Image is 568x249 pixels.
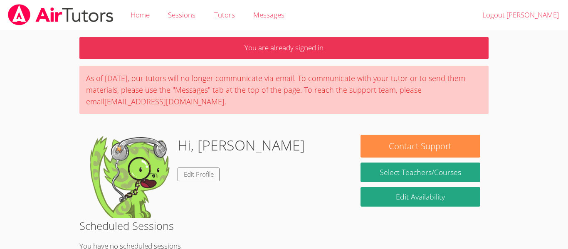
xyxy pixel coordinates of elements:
[361,187,480,207] a: Edit Availability
[79,37,489,59] p: You are already signed in
[88,135,171,218] img: default.png
[361,135,480,158] button: Contact Support
[79,218,489,234] h2: Scheduled Sessions
[79,66,489,114] div: As of [DATE], our tutors will no longer communicate via email. To communicate with your tutor or ...
[361,163,480,182] a: Select Teachers/Courses
[7,4,114,25] img: airtutors_banner-c4298cdbf04f3fff15de1276eac7730deb9818008684d7c2e4769d2f7ddbe033.png
[178,168,220,181] a: Edit Profile
[253,10,284,20] span: Messages
[178,135,305,156] h1: Hi, [PERSON_NAME]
